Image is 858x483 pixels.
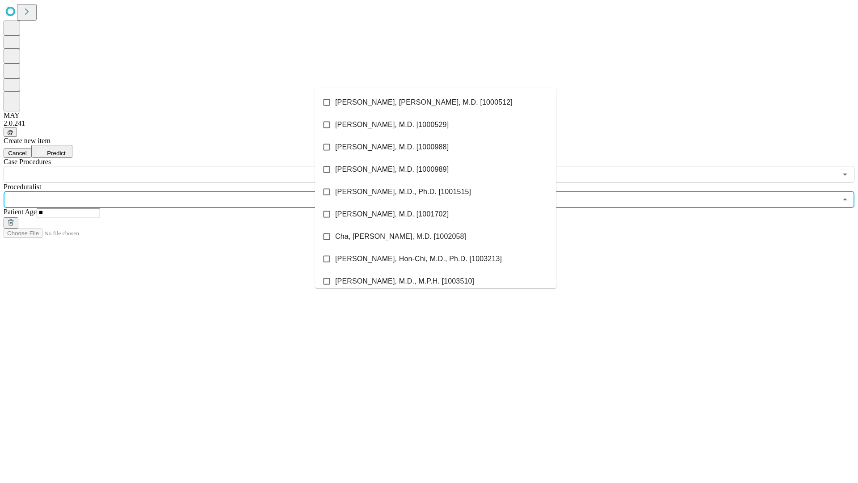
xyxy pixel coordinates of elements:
[4,158,51,165] span: Scheduled Procedure
[4,183,41,191] span: Proceduralist
[335,186,471,197] span: [PERSON_NAME], M.D., Ph.D. [1001515]
[335,276,474,287] span: [PERSON_NAME], M.D., M.P.H. [1003510]
[4,137,50,144] span: Create new item
[7,129,13,136] span: @
[839,193,851,206] button: Close
[4,127,17,137] button: @
[335,97,513,108] span: [PERSON_NAME], [PERSON_NAME], M.D. [1000512]
[47,150,65,157] span: Predict
[335,231,466,242] span: Cha, [PERSON_NAME], M.D. [1002058]
[335,142,449,153] span: [PERSON_NAME], M.D. [1000988]
[839,168,851,181] button: Open
[335,164,449,175] span: [PERSON_NAME], M.D. [1000989]
[4,148,31,158] button: Cancel
[8,150,27,157] span: Cancel
[4,208,37,216] span: Patient Age
[31,145,72,158] button: Predict
[335,209,449,220] span: [PERSON_NAME], M.D. [1001702]
[4,119,854,127] div: 2.0.241
[335,254,502,264] span: [PERSON_NAME], Hon-Chi, M.D., Ph.D. [1003213]
[335,119,449,130] span: [PERSON_NAME], M.D. [1000529]
[4,111,854,119] div: MAY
